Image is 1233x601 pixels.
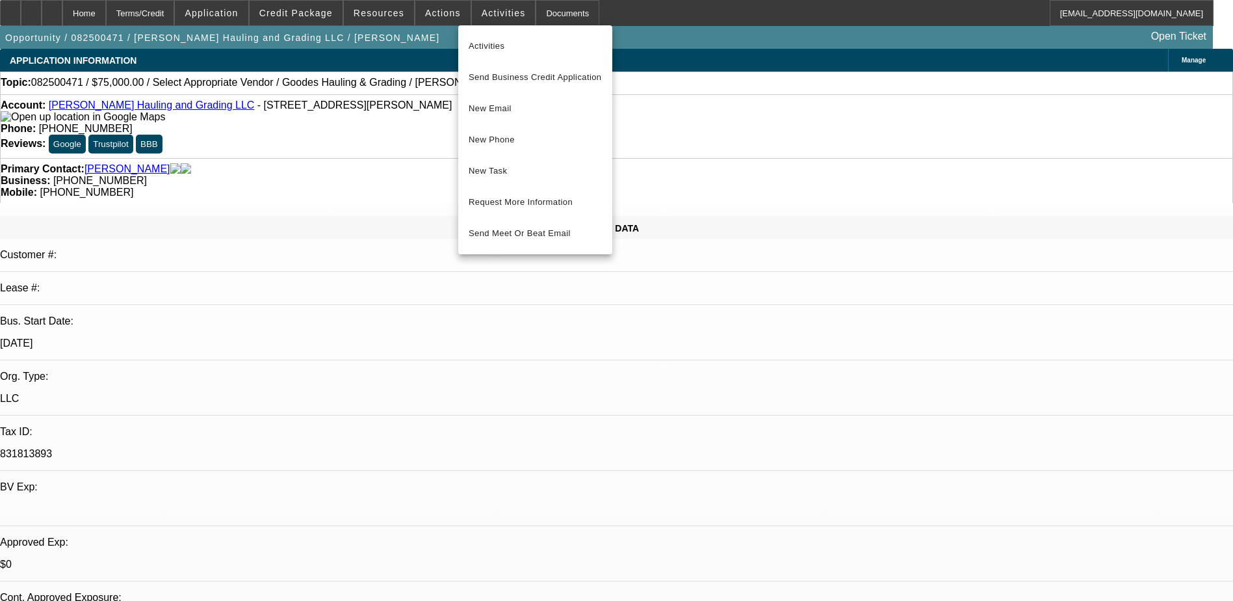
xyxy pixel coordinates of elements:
span: Request More Information [469,194,602,210]
span: Activities [469,38,602,54]
span: Send Business Credit Application [469,70,602,85]
span: New Task [469,163,602,179]
span: New Phone [469,132,602,148]
span: Send Meet Or Beat Email [469,226,602,241]
span: New Email [469,101,602,116]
